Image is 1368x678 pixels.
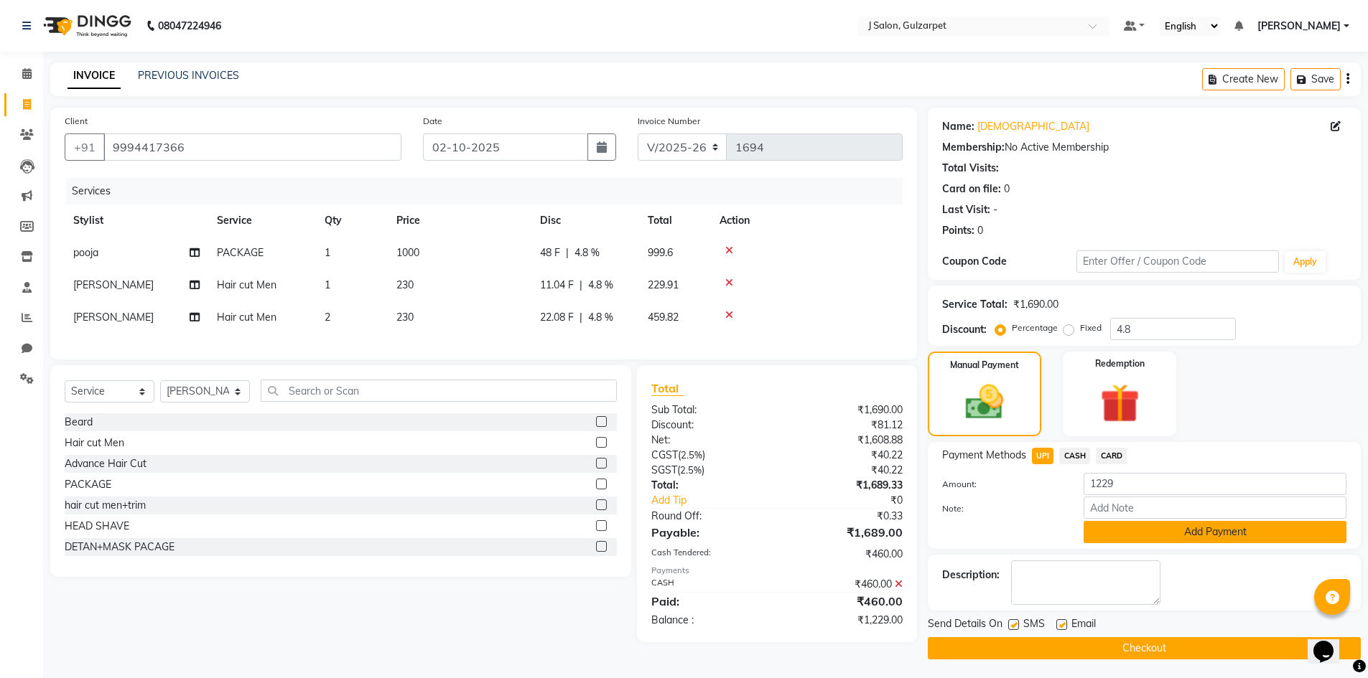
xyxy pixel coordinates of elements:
label: Percentage [1012,321,1058,334]
label: Redemption [1095,357,1145,370]
div: ₹0.33 [777,509,913,524]
div: Balance : [641,613,777,628]
input: Search by Name/Mobile/Email/Code [103,133,401,161]
button: +91 [65,133,105,161]
img: _gift.svg [1088,379,1152,428]
span: 4.8 % [574,245,600,260]
th: Total [639,204,711,237]
button: Save [1290,68,1341,90]
span: 1000 [396,246,419,259]
span: SGST [651,463,677,476]
span: Send Details On [928,616,1002,634]
div: Beard [65,415,93,430]
label: Amount: [931,478,1074,491]
span: pooja [73,246,98,259]
label: Date [423,115,442,128]
div: Cash Tendered: [641,547,777,562]
span: CASH [1059,448,1090,464]
th: Action [711,204,903,237]
span: 1 [325,246,330,259]
a: Add Tip [641,493,799,508]
div: Advance Hair Cut [65,456,146,471]
th: Disc [531,204,639,237]
label: Note: [931,502,1074,515]
span: [PERSON_NAME] [73,311,154,324]
span: 2 [325,311,330,324]
th: Stylist [65,204,208,237]
div: Sub Total: [641,402,777,418]
span: Hair cut Men [217,311,276,324]
input: Enter Offer / Coupon Code [1076,250,1279,273]
div: ( ) [641,463,777,478]
div: Total Visits: [942,161,999,176]
div: hair cut men+trim [65,498,146,513]
div: ₹40.22 [777,463,913,478]
span: 230 [396,278,414,291]
div: ₹1,229.00 [777,613,913,628]
span: 48 F [540,245,560,260]
div: Discount: [942,322,987,337]
label: Client [65,115,88,128]
div: ₹460.00 [777,577,913,592]
span: | [566,245,569,260]
span: 4.8 % [588,278,613,293]
a: [DEMOGRAPHIC_DATA] [977,119,1089,134]
div: Discount: [641,418,777,433]
div: ₹81.12 [777,418,913,433]
div: Card on file: [942,182,1001,197]
div: ₹460.00 [777,593,913,610]
label: Fixed [1080,321,1102,334]
span: 2.5% [681,449,702,461]
div: ( ) [641,448,777,463]
div: Description: [942,568,1000,583]
div: Name: [942,119,974,134]
div: DETAN+MASK PACAGE [65,540,175,555]
div: ₹1,689.33 [777,478,913,493]
label: Manual Payment [950,359,1019,372]
th: Service [208,204,316,237]
span: CARD [1096,448,1127,464]
span: 11.04 F [540,278,574,293]
span: 4.8 % [588,310,613,325]
button: Add Payment [1084,521,1346,543]
span: 229.91 [648,278,679,291]
input: Add Note [1084,496,1346,519]
span: CGST [651,448,678,461]
span: [PERSON_NAME] [73,278,154,291]
div: ₹1,608.88 [777,433,913,448]
span: [PERSON_NAME] [1257,19,1341,34]
a: INVOICE [68,63,121,89]
div: ₹460.00 [777,547,913,562]
span: Payment Methods [942,448,1026,463]
span: PACKAGE [217,246,264,259]
span: Hair cut Men [217,278,276,291]
iframe: chat widget [1308,621,1354,664]
div: Membership: [942,140,1005,155]
b: 08047224946 [158,6,221,46]
button: Create New [1202,68,1285,90]
div: Payable: [641,524,777,541]
div: Points: [942,223,974,238]
div: Services [66,178,913,204]
div: ₹0 [800,493,913,508]
div: Paid: [641,593,777,610]
div: Total: [641,478,777,493]
div: Service Total: [942,297,1008,312]
div: Coupon Code [942,254,1077,269]
div: 0 [1004,182,1010,197]
th: Price [388,204,531,237]
div: Net: [641,433,777,448]
span: 2.5% [680,464,702,476]
div: 0 [977,223,983,238]
span: Total [651,381,684,396]
div: ₹40.22 [777,448,913,463]
span: 22.08 F [540,310,574,325]
div: - [993,202,997,217]
input: Amount [1084,473,1346,495]
a: PREVIOUS INVOICES [138,69,239,82]
span: 230 [396,311,414,324]
div: ₹1,690.00 [1013,297,1058,312]
div: Last Visit: [942,202,990,217]
div: ₹1,689.00 [777,524,913,541]
div: ₹1,690.00 [777,402,913,418]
